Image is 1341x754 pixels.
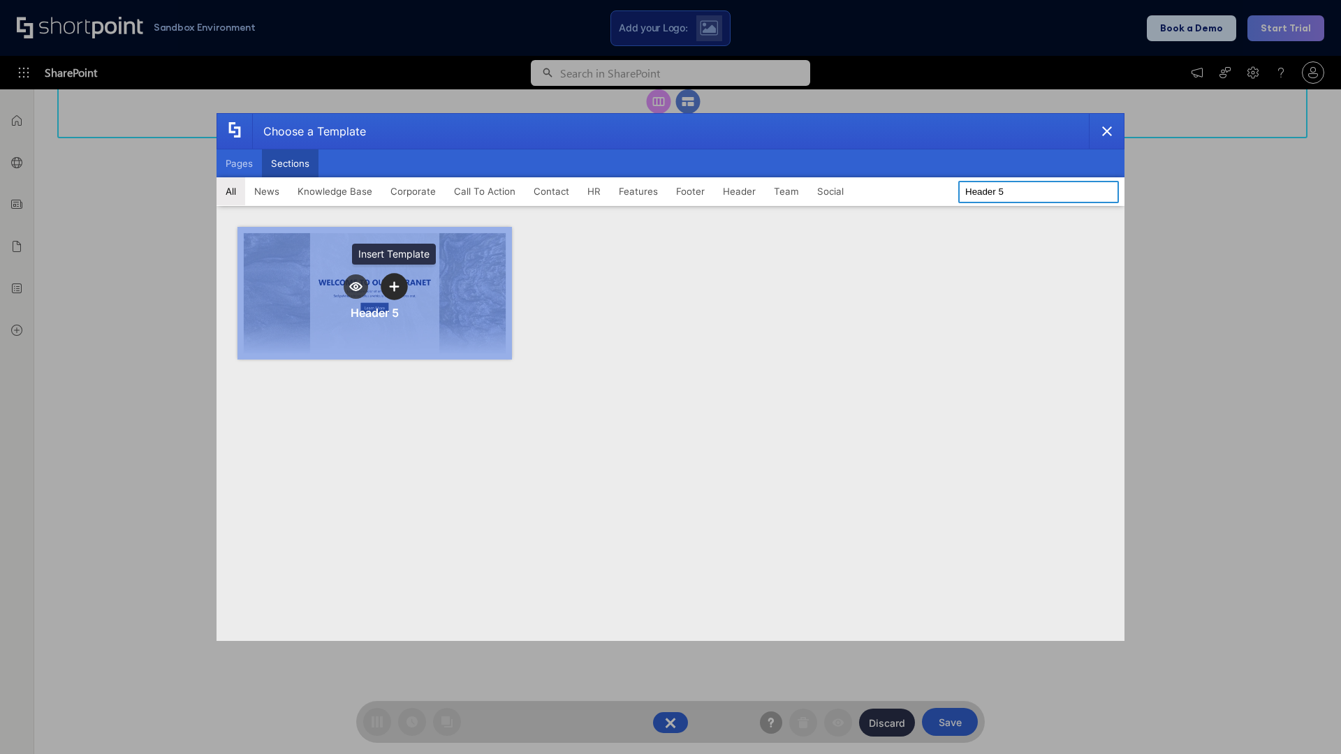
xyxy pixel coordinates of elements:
[288,177,381,205] button: Knowledge Base
[808,177,853,205] button: Social
[351,306,399,320] div: Header 5
[765,177,808,205] button: Team
[667,177,714,205] button: Footer
[217,113,1124,641] div: template selector
[445,177,525,205] button: Call To Action
[610,177,667,205] button: Features
[262,149,318,177] button: Sections
[252,114,366,149] div: Choose a Template
[245,177,288,205] button: News
[714,177,765,205] button: Header
[958,181,1119,203] input: Search
[381,177,445,205] button: Corporate
[217,149,262,177] button: Pages
[1271,687,1341,754] iframe: Chat Widget
[578,177,610,205] button: HR
[525,177,578,205] button: Contact
[217,177,245,205] button: All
